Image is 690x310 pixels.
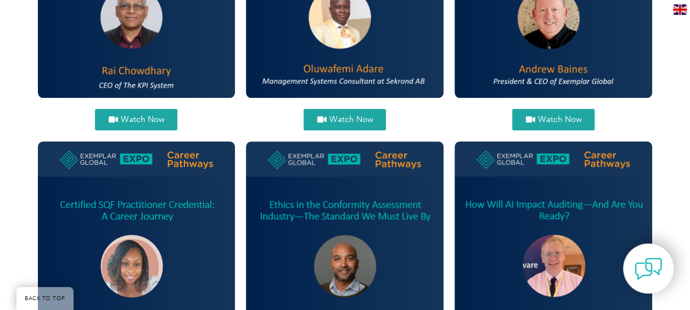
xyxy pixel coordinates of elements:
img: contact-chat.png [635,255,662,283]
a: Watch Now [95,109,177,130]
a: Watch Now [512,109,594,130]
img: en [673,4,687,15]
a: BACK TO TOP [16,287,74,310]
a: Watch Now [304,109,386,130]
span: Watch Now [537,115,581,124]
span: Watch Now [329,115,373,124]
span: Watch Now [120,115,164,124]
